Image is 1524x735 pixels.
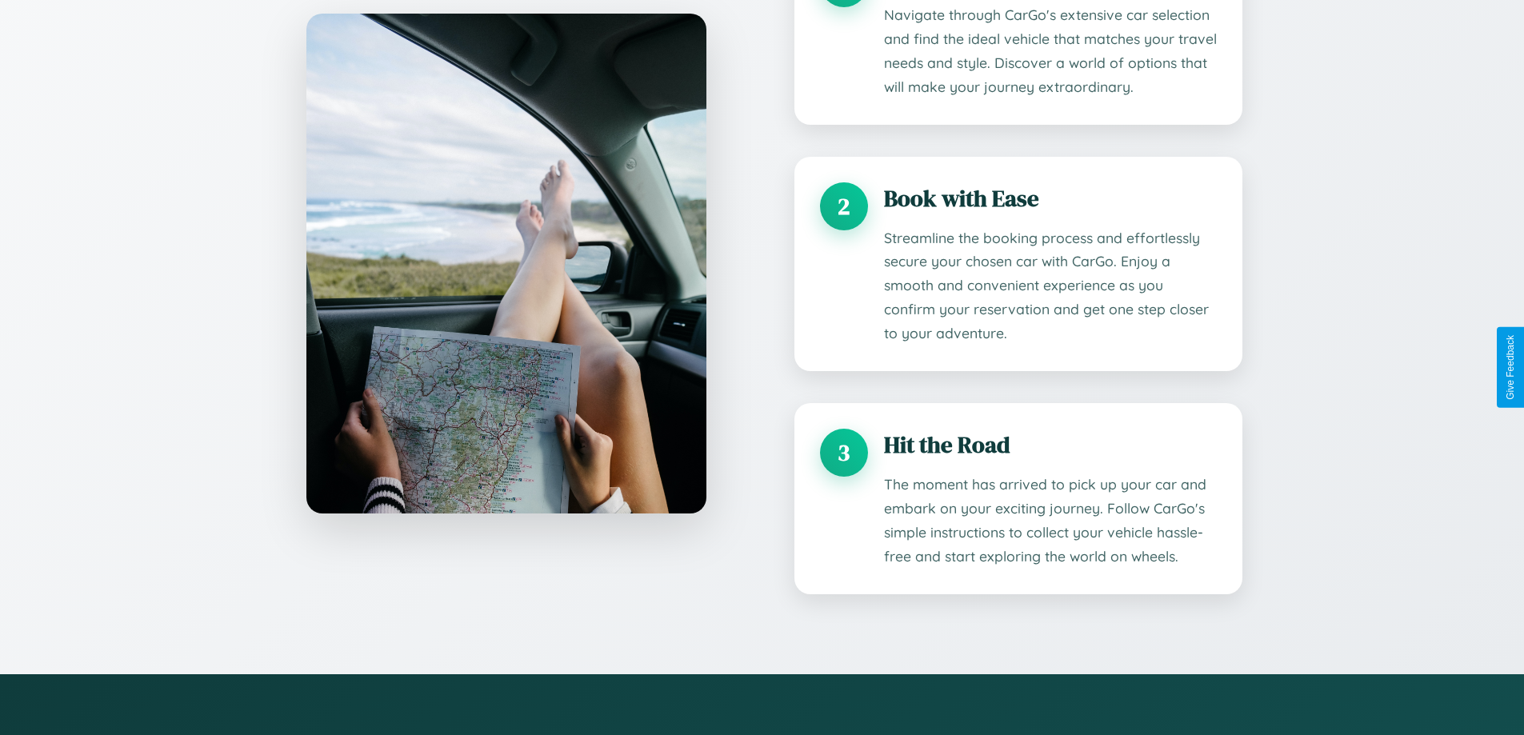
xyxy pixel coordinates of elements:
div: 2 [820,182,868,230]
div: 3 [820,429,868,477]
img: CarGo map interface [306,14,706,513]
div: Give Feedback [1505,335,1516,400]
h3: Book with Ease [884,182,1217,214]
h3: Hit the Road [884,429,1217,461]
p: The moment has arrived to pick up your car and embark on your exciting journey. Follow CarGo's si... [884,473,1217,569]
p: Streamline the booking process and effortlessly secure your chosen car with CarGo. Enjoy a smooth... [884,226,1217,346]
p: Navigate through CarGo's extensive car selection and find the ideal vehicle that matches your tra... [884,3,1217,99]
